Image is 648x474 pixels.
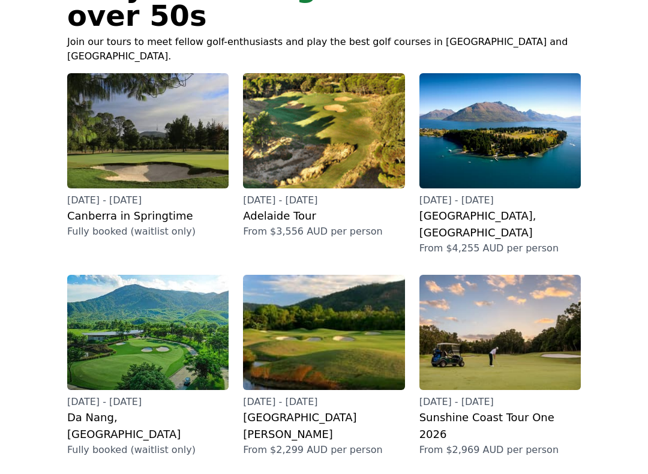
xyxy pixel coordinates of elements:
[67,73,229,239] a: [DATE] - [DATE]Canberra in SpringtimeFully booked (waitlist only)
[419,73,581,256] a: [DATE] - [DATE][GEOGRAPHIC_DATA], [GEOGRAPHIC_DATA]From $4,255 AUD per person
[243,409,404,443] h2: [GEOGRAPHIC_DATA][PERSON_NAME]
[67,275,229,457] a: [DATE] - [DATE]Da Nang, [GEOGRAPHIC_DATA]Fully booked (waitlist only)
[243,193,404,208] p: [DATE] - [DATE]
[67,409,229,443] h2: Da Nang, [GEOGRAPHIC_DATA]
[243,224,404,239] p: From $3,556 AUD per person
[419,395,581,409] p: [DATE] - [DATE]
[243,73,404,239] a: [DATE] - [DATE]Adelaide TourFrom $3,556 AUD per person
[67,193,229,208] p: [DATE] - [DATE]
[67,443,229,457] p: Fully booked (waitlist only)
[243,208,404,224] h2: Adelaide Tour
[419,241,581,256] p: From $4,255 AUD per person
[67,224,229,239] p: Fully booked (waitlist only)
[67,395,229,409] p: [DATE] - [DATE]
[243,275,404,457] a: [DATE] - [DATE][GEOGRAPHIC_DATA][PERSON_NAME]From $2,299 AUD per person
[419,275,581,457] a: [DATE] - [DATE]Sunshine Coast Tour One 2026From $2,969 AUD per person
[419,409,581,443] h2: Sunshine Coast Tour One 2026
[67,35,581,64] p: Join our tours to meet fellow golf-enthusiasts and play the best golf courses in [GEOGRAPHIC_DATA...
[419,443,581,457] p: From $2,969 AUD per person
[419,193,581,208] p: [DATE] - [DATE]
[243,395,404,409] p: [DATE] - [DATE]
[67,208,229,224] h2: Canberra in Springtime
[419,208,581,241] h2: [GEOGRAPHIC_DATA], [GEOGRAPHIC_DATA]
[243,443,404,457] p: From $2,299 AUD per person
